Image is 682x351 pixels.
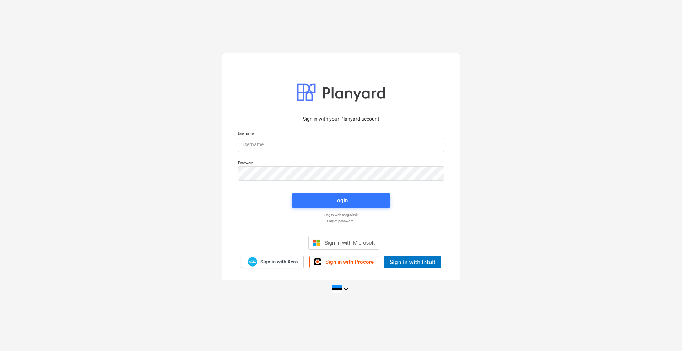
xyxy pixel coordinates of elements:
a: Sign in with Xero [241,256,304,268]
img: Xero logo [248,257,257,267]
button: Login [292,193,390,208]
p: Username [238,131,444,137]
p: Sign in with your Planyard account [238,115,444,123]
span: Sign in with Procore [325,259,374,265]
span: Sign in with Xero [260,259,298,265]
p: Password [238,160,444,166]
img: Microsoft logo [313,239,320,246]
i: keyboard_arrow_down [342,285,350,294]
span: Sign in with Microsoft [324,240,375,246]
input: Username [238,138,444,152]
a: Forgot password? [234,219,448,223]
a: Log in with magic link [234,213,448,217]
a: Sign in with Procore [309,256,378,268]
div: Login [334,196,348,205]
